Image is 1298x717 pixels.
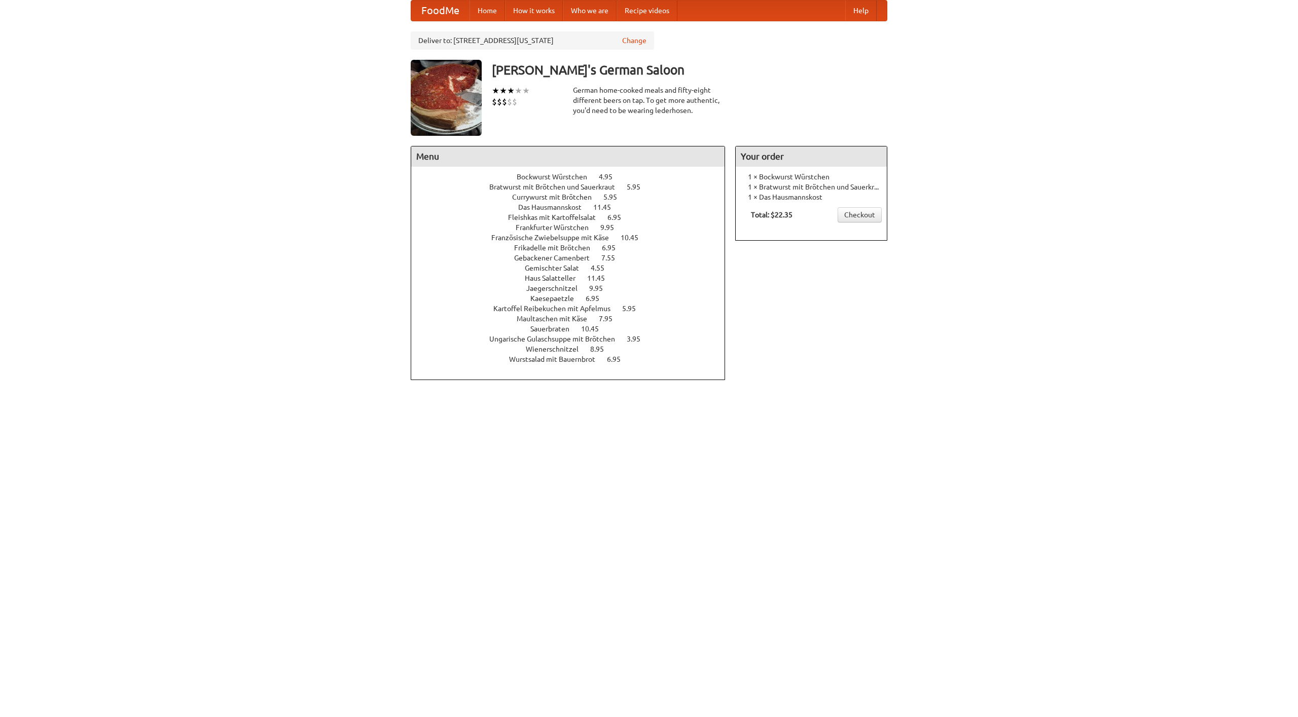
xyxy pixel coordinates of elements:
span: Haus Salatteller [525,274,586,282]
span: 8.95 [590,345,614,353]
li: $ [497,96,502,107]
a: Haus Salatteller 11.45 [525,274,624,282]
a: How it works [505,1,563,21]
div: Deliver to: [STREET_ADDRESS][US_STATE] [411,31,654,50]
span: Gebackener Camenbert [514,254,600,262]
span: 6.95 [607,213,631,221]
a: Gebackener Camenbert 7.55 [514,254,634,262]
h4: Menu [411,146,725,167]
a: Frankfurter Würstchen 9.95 [516,223,633,232]
li: 1 × Bratwurst mit Brötchen und Sauerkraut [741,182,882,192]
a: Das Hausmannskost 11.45 [518,203,630,211]
span: Das Hausmannskost [518,203,592,211]
span: Ungarische Gulaschsuppe mit Brötchen [489,335,625,343]
span: 9.95 [589,284,613,292]
span: 6.95 [602,244,626,252]
a: Home [470,1,505,21]
span: 3.95 [627,335,651,343]
span: 4.95 [599,173,623,181]
a: Change [622,35,646,46]
a: Maultaschen mit Käse 7.95 [517,315,631,323]
span: 7.95 [599,315,623,323]
span: 10.45 [581,325,609,333]
a: Checkout [838,207,882,222]
span: Currywurst mit Brötchen [512,193,602,201]
a: Who we are [563,1,617,21]
span: 11.45 [593,203,621,211]
li: ★ [499,85,507,96]
a: Fleishkas mit Kartoffelsalat 6.95 [508,213,640,221]
a: Frikadelle mit Brötchen 6.95 [514,244,634,252]
a: Recipe videos [617,1,677,21]
div: German home-cooked meals and fifty-eight different beers on tap. To get more authentic, you'd nee... [573,85,725,116]
span: Sauerbraten [530,325,580,333]
li: ★ [492,85,499,96]
li: $ [502,96,507,107]
li: $ [507,96,512,107]
li: ★ [522,85,530,96]
span: 6.95 [586,294,609,303]
a: FoodMe [411,1,470,21]
span: Kartoffel Reibekuchen mit Apfelmus [493,305,621,313]
span: Gemischter Salat [525,264,589,272]
span: Französische Zwiebelsuppe mit Käse [491,234,619,242]
span: 7.55 [601,254,625,262]
img: angular.jpg [411,60,482,136]
a: Französische Zwiebelsuppe mit Käse 10.45 [491,234,657,242]
a: Bratwurst mit Brötchen und Sauerkraut 5.95 [489,183,659,191]
span: Fleishkas mit Kartoffelsalat [508,213,606,221]
li: $ [512,96,517,107]
a: Help [845,1,877,21]
span: Kaesepaetzle [530,294,584,303]
li: 1 × Das Hausmannskost [741,192,882,202]
span: Frankfurter Würstchen [516,223,599,232]
li: ★ [515,85,522,96]
li: 1 × Bockwurst Würstchen [741,172,882,182]
li: $ [492,96,497,107]
span: 9.95 [600,223,624,232]
span: 10.45 [621,234,648,242]
a: Sauerbraten 10.45 [530,325,618,333]
span: 5.95 [627,183,651,191]
li: ★ [507,85,515,96]
span: Jaegerschnitzel [526,284,588,292]
span: Maultaschen mit Käse [517,315,597,323]
a: Kartoffel Reibekuchen mit Apfelmus 5.95 [493,305,655,313]
a: Gemischter Salat 4.55 [525,264,623,272]
a: Currywurst mit Brötchen 5.95 [512,193,636,201]
a: Jaegerschnitzel 9.95 [526,284,622,292]
span: Frikadelle mit Brötchen [514,244,600,252]
b: Total: $22.35 [751,211,792,219]
span: 6.95 [607,355,631,363]
span: 5.95 [603,193,627,201]
span: Wienerschnitzel [526,345,589,353]
span: Wurstsalad mit Bauernbrot [509,355,605,363]
span: Bockwurst Würstchen [517,173,597,181]
span: 11.45 [587,274,615,282]
a: Wienerschnitzel 8.95 [526,345,623,353]
span: 4.55 [591,264,615,272]
a: Bockwurst Würstchen 4.95 [517,173,631,181]
span: 5.95 [622,305,646,313]
h3: [PERSON_NAME]'s German Saloon [492,60,887,80]
a: Wurstsalad mit Bauernbrot 6.95 [509,355,639,363]
a: Ungarische Gulaschsuppe mit Brötchen 3.95 [489,335,659,343]
a: Kaesepaetzle 6.95 [530,294,618,303]
h4: Your order [736,146,887,167]
span: Bratwurst mit Brötchen und Sauerkraut [489,183,625,191]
